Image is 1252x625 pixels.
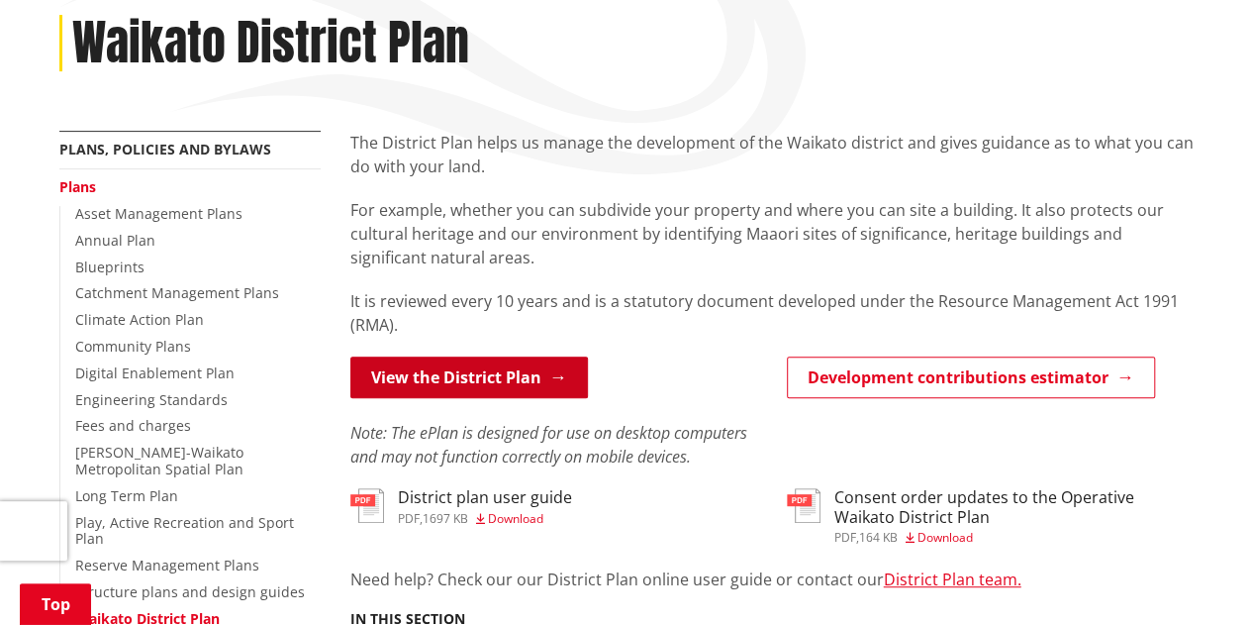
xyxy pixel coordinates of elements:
img: document-pdf.svg [350,488,384,523]
a: Digital Enablement Plan [75,364,235,382]
span: Download [488,510,543,527]
a: Consent order updates to the Operative Waikato District Plan pdf,164 KB Download [787,488,1194,543]
a: Catchment Management Plans [75,283,279,302]
span: pdf [398,510,420,527]
img: document-pdf.svg [787,488,820,523]
a: District Plan team. [884,569,1021,590]
span: 1697 KB [423,510,468,527]
a: Plans, policies and bylaws [59,140,271,158]
em: Note: The ePlan is designed for use on desktop computers and may not function correctly on mobile... [350,422,747,468]
span: pdf [834,529,856,546]
p: Need help? Check our our District Plan online user guide or contact our [350,568,1194,591]
p: The District Plan helps us manage the development of the Waikato district and gives guidance as t... [350,131,1194,178]
h3: Consent order updates to the Operative Waikato District Plan [834,488,1194,526]
div: , [398,513,572,525]
a: Engineering Standards [75,390,228,409]
a: Annual Plan [75,231,155,250]
div: , [834,532,1194,544]
a: [PERSON_NAME]-Waikato Metropolitan Spatial Plan [75,443,243,478]
h3: District plan user guide [398,488,572,507]
a: Play, Active Recreation and Sport Plan [75,513,294,549]
p: For example, whether you can subdivide your property and where you can site a building. It also p... [350,198,1194,269]
a: District plan user guide pdf,1697 KB Download [350,488,572,524]
span: Download [917,529,973,546]
a: Structure plans and design guides [75,582,305,601]
a: Asset Management Plans [75,204,242,223]
a: Community Plans [75,337,191,356]
a: Long Term Plan [75,486,178,505]
a: Development contributions estimator [787,357,1155,398]
span: 164 KB [859,529,898,546]
a: View the District Plan [350,357,588,398]
a: Plans [59,177,96,196]
a: Reserve Management Plans [75,556,259,574]
h1: Waikato District Plan [72,15,469,72]
iframe: Messenger Launcher [1161,542,1232,613]
a: Top [20,583,91,625]
a: Climate Action Plan [75,310,204,329]
a: Blueprints [75,258,144,276]
a: Fees and charges [75,416,191,435]
p: It is reviewed every 10 years and is a statutory document developed under the Resource Management... [350,289,1194,337]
